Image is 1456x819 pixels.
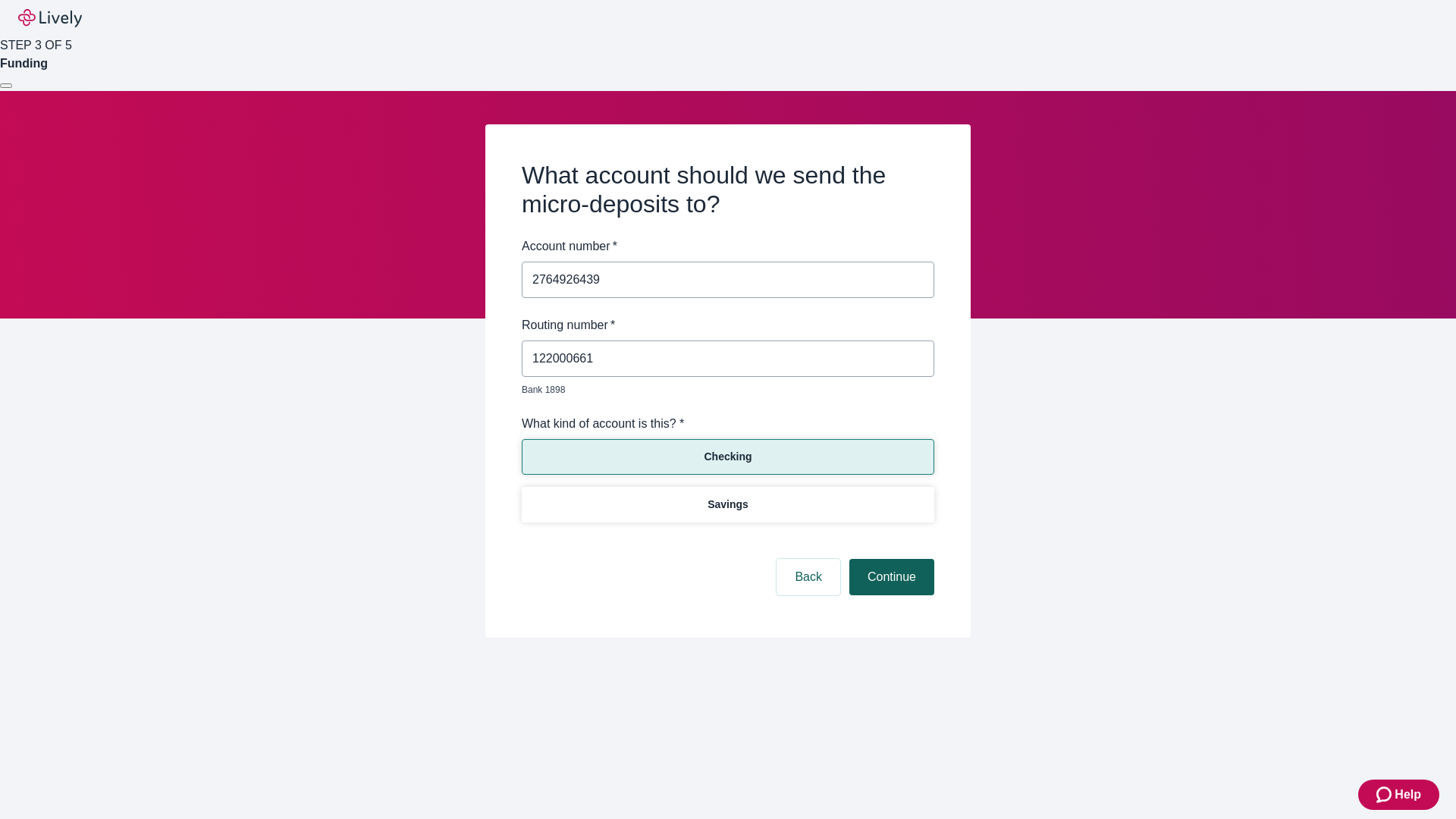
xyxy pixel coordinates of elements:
p: Savings [708,497,748,513]
svg: Zendesk support icon [1376,786,1395,804]
button: Savings [522,487,934,522]
p: Bank 1898 [522,383,924,397]
label: What kind of account is this? * [522,415,684,433]
img: Lively [18,9,82,27]
span: Help [1395,786,1421,804]
button: Continue [849,559,934,595]
button: Checking [522,439,934,475]
button: Zendesk support iconHelp [1358,780,1439,810]
label: Routing number [522,316,615,334]
p: Checking [704,449,752,465]
button: Back [777,559,840,595]
label: Account number [522,237,617,256]
h2: What account should we send the micro-deposits to? [522,161,934,219]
